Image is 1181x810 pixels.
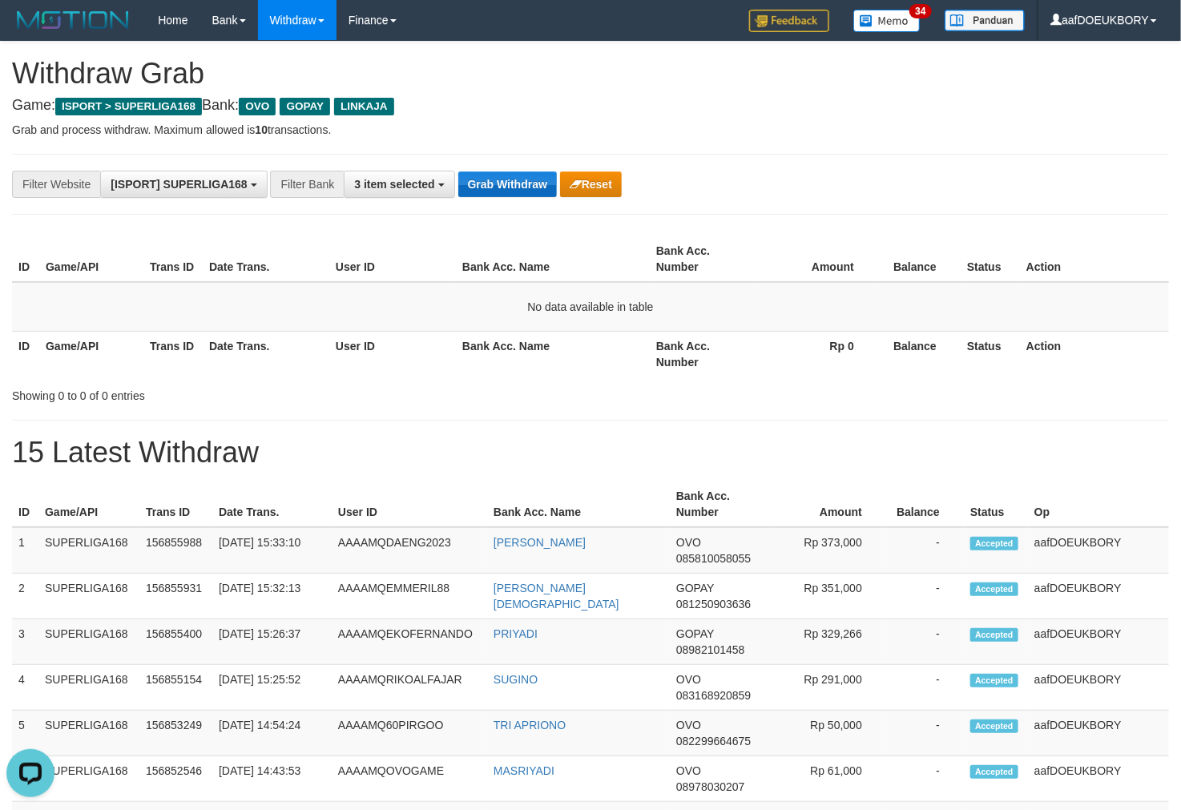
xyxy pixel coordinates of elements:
[332,711,487,756] td: AAAAMQ60PIRGOO
[676,764,701,777] span: OVO
[329,331,456,377] th: User ID
[38,527,139,574] td: SUPERLIGA168
[139,619,212,665] td: 156855400
[12,122,1169,138] p: Grab and process withdraw. Maximum allowed is transactions.
[12,98,1169,114] h4: Game: Bank:
[12,711,38,756] td: 5
[487,482,670,527] th: Bank Acc. Name
[139,527,212,574] td: 156855988
[676,673,701,686] span: OVO
[212,756,332,802] td: [DATE] 14:43:53
[1028,665,1169,711] td: aafDOEUKBORY
[39,331,143,377] th: Game/API
[12,8,134,32] img: MOTION_logo.png
[1028,574,1169,619] td: aafDOEUKBORY
[1028,619,1169,665] td: aafDOEUKBORY
[12,171,100,198] div: Filter Website
[769,619,886,665] td: Rp 329,266
[38,482,139,527] th: Game/API
[970,537,1018,550] span: Accepted
[769,711,886,756] td: Rp 50,000
[334,98,394,115] span: LINKAJA
[769,665,886,711] td: Rp 291,000
[676,598,751,611] span: Copy 081250903636 to clipboard
[886,619,964,665] td: -
[12,619,38,665] td: 3
[12,381,480,404] div: Showing 0 to 0 of 0 entries
[12,58,1169,90] h1: Withdraw Grab
[494,536,586,549] a: [PERSON_NAME]
[203,236,329,282] th: Date Trans.
[878,331,961,377] th: Balance
[754,236,878,282] th: Amount
[329,236,456,282] th: User ID
[270,171,344,198] div: Filter Bank
[560,171,622,197] button: Reset
[676,643,745,656] span: Copy 08982101458 to clipboard
[494,764,554,777] a: MASRIYADI
[344,171,454,198] button: 3 item selected
[886,482,964,527] th: Balance
[139,574,212,619] td: 156855931
[769,574,886,619] td: Rp 351,000
[6,6,54,54] button: Open LiveChat chat widget
[39,236,143,282] th: Game/API
[670,482,769,527] th: Bank Acc. Number
[853,10,921,32] img: Button%20Memo.svg
[1028,527,1169,574] td: aafDOEUKBORY
[332,665,487,711] td: AAAAMQRIKOALFAJAR
[494,582,619,611] a: [PERSON_NAME][DEMOGRAPHIC_DATA]
[1028,482,1169,527] th: Op
[650,236,754,282] th: Bank Acc. Number
[769,527,886,574] td: Rp 373,000
[12,437,1169,469] h1: 15 Latest Withdraw
[332,574,487,619] td: AAAAMQEMMERIL88
[1028,711,1169,756] td: aafDOEUKBORY
[494,673,538,686] a: SUGINO
[139,756,212,802] td: 156852546
[676,719,701,731] span: OVO
[676,582,714,594] span: GOPAY
[332,482,487,527] th: User ID
[961,331,1020,377] th: Status
[961,236,1020,282] th: Status
[494,719,566,731] a: TRI APRIONO
[332,756,487,802] td: AAAAMQOVOGAME
[886,574,964,619] td: -
[143,331,203,377] th: Trans ID
[886,527,964,574] td: -
[456,331,650,377] th: Bank Acc. Name
[12,236,39,282] th: ID
[239,98,276,115] span: OVO
[212,665,332,711] td: [DATE] 15:25:52
[970,674,1018,687] span: Accepted
[1020,236,1169,282] th: Action
[12,282,1169,332] td: No data available in table
[676,689,751,702] span: Copy 083168920859 to clipboard
[38,665,139,711] td: SUPERLIGA168
[354,178,434,191] span: 3 item selected
[886,756,964,802] td: -
[754,331,878,377] th: Rp 0
[964,482,1028,527] th: Status
[38,711,139,756] td: SUPERLIGA168
[458,171,557,197] button: Grab Withdraw
[139,482,212,527] th: Trans ID
[1020,331,1169,377] th: Action
[38,619,139,665] td: SUPERLIGA168
[676,552,751,565] span: Copy 085810058055 to clipboard
[12,482,38,527] th: ID
[139,711,212,756] td: 156853249
[38,756,139,802] td: SUPERLIGA168
[212,574,332,619] td: [DATE] 15:32:13
[676,735,751,748] span: Copy 082299664675 to clipboard
[332,527,487,574] td: AAAAMQDAENG2023
[769,756,886,802] td: Rp 61,000
[111,178,247,191] span: [ISPORT] SUPERLIGA168
[970,628,1018,642] span: Accepted
[909,4,931,18] span: 34
[676,780,745,793] span: Copy 08978030207 to clipboard
[212,482,332,527] th: Date Trans.
[38,574,139,619] td: SUPERLIGA168
[212,711,332,756] td: [DATE] 14:54:24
